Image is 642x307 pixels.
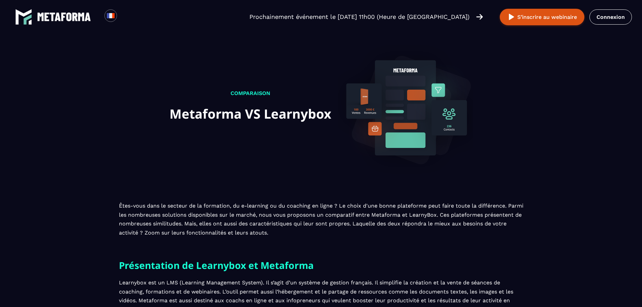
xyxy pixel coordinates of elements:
[119,202,523,237] p: Êtes-vous dans le secteur de la formation, du e-learning ou du coaching en ligne ? Le choix d'une...
[170,103,331,124] h1: Metaforma VS Learnybox
[106,11,115,20] img: fr
[123,13,128,21] input: Search for option
[15,8,32,25] img: logo
[117,9,133,24] div: Search for option
[37,12,91,21] img: logo
[338,40,473,175] img: evaluation-background
[476,13,483,21] img: arrow-right
[119,257,523,273] h2: Présentation de Learnybox et Metaforma
[500,9,584,25] button: S’inscrire au webinaire
[589,9,632,25] a: Connexion
[507,13,516,21] img: play
[249,12,469,22] p: Prochainement événement le [DATE] 11h00 (Heure de [GEOGRAPHIC_DATA])
[170,89,331,98] p: Comparaison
